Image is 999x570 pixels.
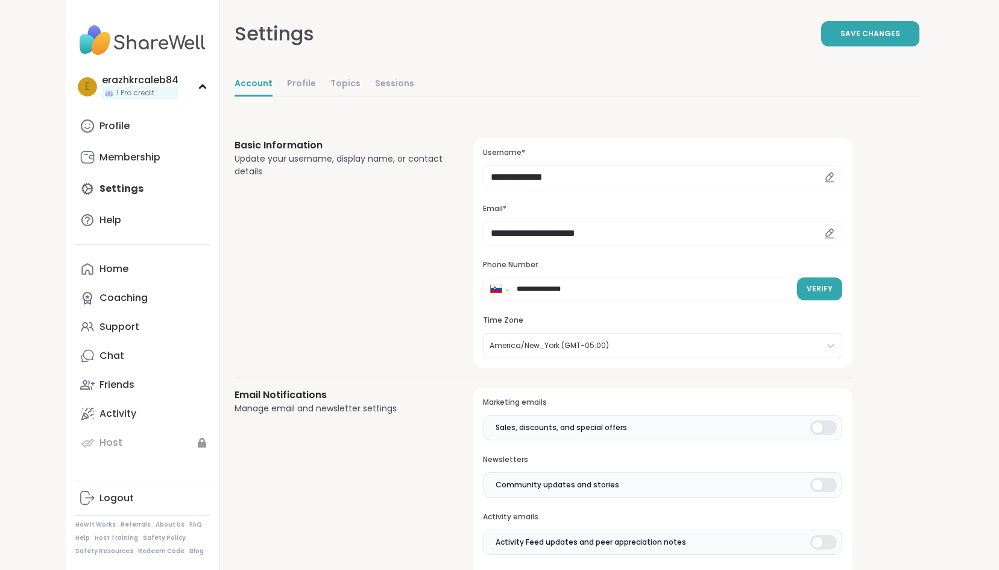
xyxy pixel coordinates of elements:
div: Manage email and newsletter settings [235,402,445,415]
h3: Email Notifications [235,388,445,402]
div: Update your username, display name, or contact details [235,153,445,178]
h3: Newsletters [483,455,842,465]
a: Safety Policy [143,534,186,542]
a: Activity [75,399,210,428]
div: Friends [99,378,134,391]
span: Sales, discounts, and special offers [496,422,627,433]
a: Help [75,534,90,542]
h3: Time Zone [483,315,842,326]
a: Support [75,312,210,341]
h3: Email* [483,204,842,214]
span: Activity Feed updates and peer appreciation notes [496,537,686,548]
a: Profile [75,112,210,141]
div: Support [99,320,139,334]
h3: Phone Number [483,260,842,270]
span: e [85,79,90,95]
a: Host Training [95,534,138,542]
div: Host [99,436,122,449]
h3: Username* [483,148,842,158]
a: Blog [189,547,204,556]
a: Account [235,72,273,97]
a: Help [75,206,210,235]
div: Home [99,262,128,276]
span: Community updates and stories [496,480,619,490]
a: Sessions [375,72,414,97]
a: About Us [156,521,184,529]
h3: Marketing emails [483,397,842,408]
img: ShareWell Nav Logo [75,19,210,62]
div: Logout [99,492,134,505]
a: Membership [75,143,210,172]
a: Host [75,428,210,457]
div: Help [99,214,121,227]
a: Logout [75,484,210,513]
div: Chat [99,349,124,363]
a: Redeem Code [138,547,184,556]
a: FAQ [189,521,202,529]
div: erazhkrcaleb84 [102,74,178,87]
div: Settings [235,19,314,48]
h3: Activity emails [483,512,842,522]
div: Membership [99,151,160,164]
a: Safety Resources [75,547,133,556]
a: Chat [75,341,210,370]
button: Save Changes [821,21,919,46]
a: Topics [330,72,361,97]
a: How It Works [75,521,116,529]
a: Referrals [121,521,151,529]
button: Verify [797,277,842,300]
span: Verify [807,283,833,294]
div: Profile [99,119,130,133]
a: Coaching [75,283,210,312]
span: 1 Pro credit [116,88,154,98]
a: Profile [287,72,316,97]
h3: Basic Information [235,138,445,153]
div: Coaching [99,291,148,305]
a: Home [75,255,210,283]
div: Activity [99,407,136,420]
a: Friends [75,370,210,399]
span: Save Changes [840,28,900,39]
